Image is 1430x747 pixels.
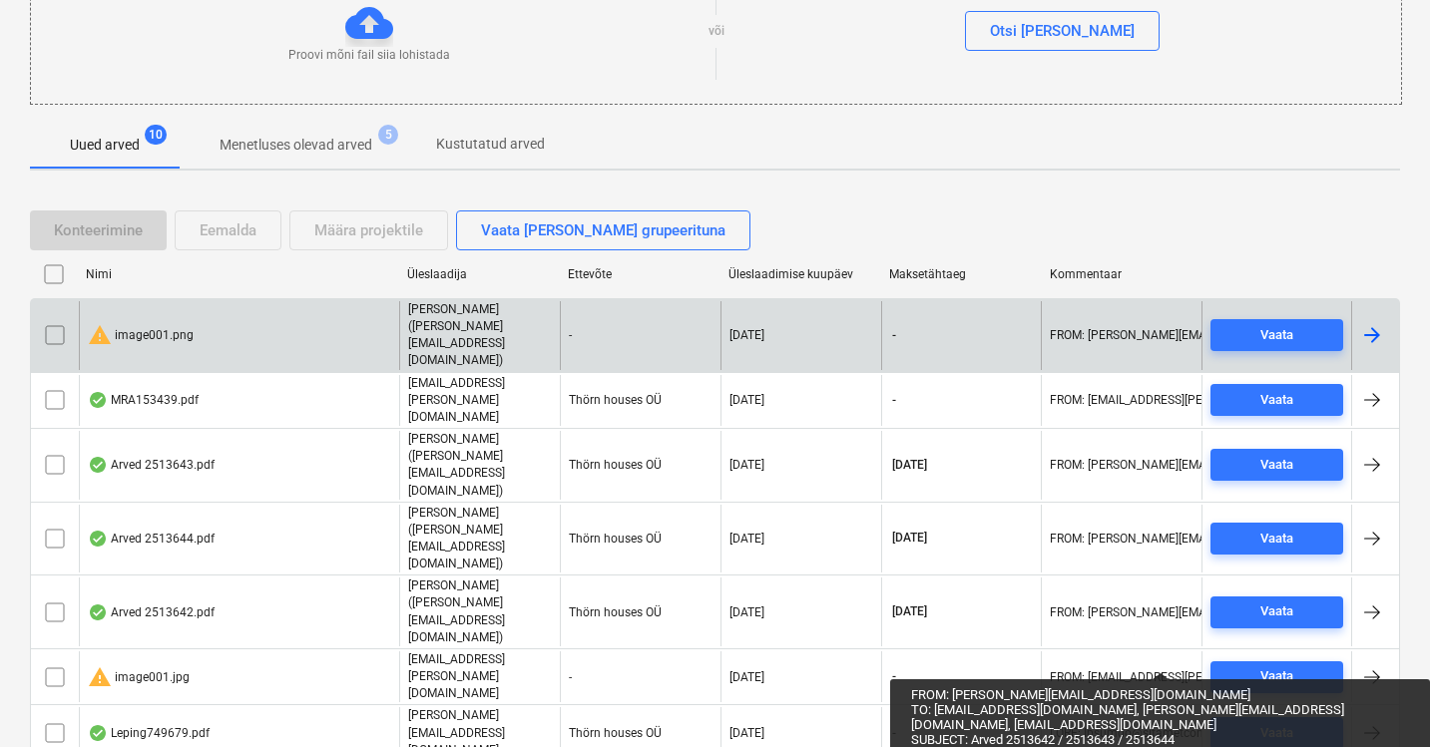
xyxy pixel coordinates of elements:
[890,668,898,685] span: -
[729,393,764,407] div: [DATE]
[220,135,372,156] p: Menetluses olevad arved
[378,125,398,145] span: 5
[1210,596,1343,628] button: Vaata
[436,134,545,155] p: Kustutatud arved
[145,125,167,145] span: 10
[1210,523,1343,555] button: Vaata
[1210,661,1343,693] button: Vaata
[88,665,190,689] div: image001.jpg
[890,603,929,620] span: [DATE]
[88,604,108,620] div: Andmed failist loetud
[88,725,108,741] div: Andmed failist loetud
[729,328,764,342] div: [DATE]
[560,301,720,370] div: -
[70,135,140,156] p: Uued arved
[288,47,450,64] p: Proovi mõni fail siia lohistada
[88,323,112,347] span: warning
[88,392,199,408] div: MRA153439.pdf
[1260,389,1293,412] div: Vaata
[568,267,713,281] div: Ettevõte
[890,725,898,742] span: -
[890,392,898,409] span: -
[408,431,552,500] p: [PERSON_NAME] ([PERSON_NAME][EMAIL_ADDRESS][DOMAIN_NAME])
[1260,600,1293,623] div: Vaata
[890,327,898,344] span: -
[560,431,720,500] div: Thörn houses OÜ
[1260,324,1293,347] div: Vaata
[88,457,215,473] div: Arved 2513643.pdf
[88,604,215,620] div: Arved 2513642.pdf
[729,605,764,619] div: [DATE]
[890,530,929,547] span: [DATE]
[990,18,1135,44] div: Otsi [PERSON_NAME]
[1260,665,1293,688] div: Vaata
[1210,384,1343,416] button: Vaata
[88,725,210,741] div: Leping749679.pdf
[729,458,764,472] div: [DATE]
[1210,449,1343,481] button: Vaata
[408,375,552,426] p: [EMAIL_ADDRESS][PERSON_NAME][DOMAIN_NAME]
[1260,454,1293,477] div: Vaata
[88,457,108,473] div: Andmed failist loetud
[890,457,929,474] span: [DATE]
[560,651,720,702] div: -
[86,267,391,281] div: Nimi
[560,577,720,646] div: Thörn houses OÜ
[560,505,720,573] div: Thörn houses OÜ
[1260,722,1293,745] div: Vaata
[965,11,1160,51] button: Otsi [PERSON_NAME]
[408,301,552,370] p: [PERSON_NAME] ([PERSON_NAME][EMAIL_ADDRESS][DOMAIN_NAME])
[407,267,552,281] div: Üleslaadija
[88,531,215,547] div: Arved 2513644.pdf
[88,392,108,408] div: Andmed failist loetud
[88,531,108,547] div: Andmed failist loetud
[88,665,112,689] span: warning
[408,505,552,573] p: [PERSON_NAME] ([PERSON_NAME][EMAIL_ADDRESS][DOMAIN_NAME])
[1260,528,1293,551] div: Vaata
[728,267,873,281] div: Üleslaadimise kuupäev
[729,532,764,546] div: [DATE]
[408,577,552,646] p: [PERSON_NAME] ([PERSON_NAME][EMAIL_ADDRESS][DOMAIN_NAME])
[560,375,720,426] div: Thörn houses OÜ
[408,651,552,702] p: [EMAIL_ADDRESS][PERSON_NAME][DOMAIN_NAME]
[481,217,725,243] div: Vaata [PERSON_NAME] grupeerituna
[456,210,750,250] button: Vaata [PERSON_NAME] grupeerituna
[88,323,194,347] div: image001.png
[729,726,764,740] div: [DATE]
[889,267,1034,281] div: Maksetähtaeg
[1050,267,1194,281] div: Kommentaar
[1210,319,1343,351] button: Vaata
[709,23,724,40] p: või
[729,670,764,684] div: [DATE]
